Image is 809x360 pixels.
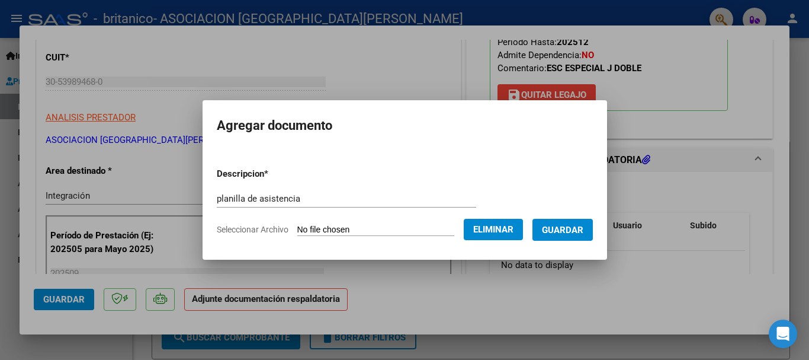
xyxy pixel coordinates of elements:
button: Guardar [532,219,593,241]
div: Open Intercom Messenger [769,320,797,348]
span: Guardar [542,225,583,235]
span: Eliminar [473,224,513,235]
p: Descripcion [217,167,330,181]
span: Seleccionar Archivo [217,225,288,234]
h2: Agregar documento [217,114,593,137]
button: Eliminar [464,219,523,240]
